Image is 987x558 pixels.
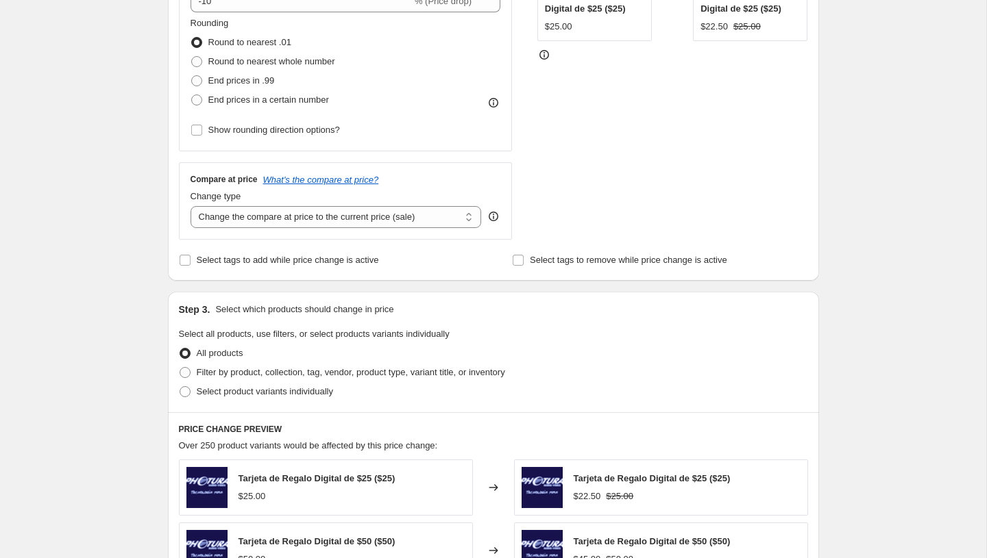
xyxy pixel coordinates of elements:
[179,303,210,316] h2: Step 3.
[574,490,601,503] div: $22.50
[191,174,258,185] h3: Compare at price
[179,329,450,339] span: Select all products, use filters, or select products variants individually
[208,125,340,135] span: Show rounding direction options?
[208,37,291,47] span: Round to nearest .01
[186,467,228,508] img: Tarjeta_de_Regalo_Neon_25_80x.png
[239,536,395,546] span: Tarjeta de Regalo Digital de $50 ($50)
[574,473,731,483] span: Tarjeta de Regalo Digital de $25 ($25)
[208,75,275,86] span: End prices in .99
[263,175,379,185] button: What's the compare at price?
[179,424,808,435] h6: PRICE CHANGE PREVIEW
[522,467,563,508] img: Tarjeta_de_Regalo_Neon_25_80x.png
[197,348,243,358] span: All products
[487,210,500,223] div: help
[179,440,438,451] span: Over 250 product variants would be affected by this price change:
[733,20,761,34] strike: $25.00
[191,191,241,201] span: Change type
[208,94,329,105] span: End prices in a certain number
[191,18,229,28] span: Rounding
[700,20,728,34] div: $22.50
[239,473,395,483] span: Tarjeta de Regalo Digital de $25 ($25)
[197,367,505,377] span: Filter by product, collection, tag, vendor, product type, variant title, or inventory
[530,255,727,265] span: Select tags to remove while price change is active
[215,303,393,316] p: Select which products should change in price
[239,490,266,503] div: $25.00
[208,56,335,66] span: Round to nearest whole number
[197,386,333,396] span: Select product variants individually
[197,255,379,265] span: Select tags to add while price change is active
[606,490,633,503] strike: $25.00
[545,20,572,34] div: $25.00
[574,536,731,546] span: Tarjeta de Regalo Digital de $50 ($50)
